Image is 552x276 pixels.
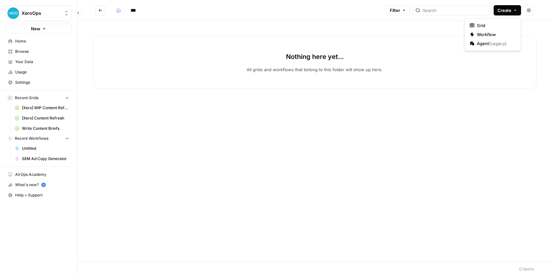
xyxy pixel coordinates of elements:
[498,7,511,14] span: Create
[5,93,72,103] button: Recent Grids
[5,134,72,143] button: Recent Workflows
[5,46,72,57] a: Browse
[5,190,72,200] button: Help + Support
[5,180,72,190] button: What's new? 5
[15,49,69,54] span: Browse
[22,115,69,121] span: [Xero] Content Refresh
[41,183,46,187] a: 5
[43,183,44,186] text: 5
[12,113,72,123] a: [Xero] Content Refresh
[15,69,69,75] span: Usage
[386,5,410,15] button: Filter
[15,192,69,198] span: Help + Support
[22,10,61,16] span: XeroOps
[15,80,69,85] span: Settings
[477,22,513,29] span: Grid
[15,38,69,44] span: Home
[494,5,521,15] button: Create
[423,7,488,14] input: Search
[22,156,69,162] span: SEM Ad Copy Generator
[5,67,72,77] a: Usage
[22,146,69,151] span: Untitled
[5,169,72,180] a: AirOps Academy
[5,180,72,190] div: What's new?
[15,95,38,101] span: Recent Grids
[519,266,534,272] div: 0 Items
[390,7,400,14] span: Filter
[22,105,69,111] span: [Xero] WIP Content Refresh
[286,52,344,61] p: Nothing here yet...
[5,36,72,46] a: Home
[15,59,69,65] span: Your Data
[477,31,513,38] span: Workflow
[489,41,507,46] span: ( Legacy )
[7,7,19,19] img: XeroOps Logo
[12,154,72,164] a: SEM Ad Copy Generator
[95,5,106,15] button: Go back
[5,5,72,21] button: Workspace: XeroOps
[247,66,383,73] p: All grids and workflows that belong to this folder will show up here.
[15,172,69,177] span: AirOps Academy
[5,77,72,88] a: Settings
[12,123,72,134] a: Write Content Briefs
[12,143,72,154] a: Untitled
[464,18,521,51] div: Create
[5,24,72,33] button: New
[31,25,40,32] span: New
[15,136,48,141] span: Recent Workflows
[477,40,513,47] span: Agent
[5,57,72,67] a: Your Data
[22,126,69,131] span: Write Content Briefs
[12,103,72,113] a: [Xero] WIP Content Refresh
